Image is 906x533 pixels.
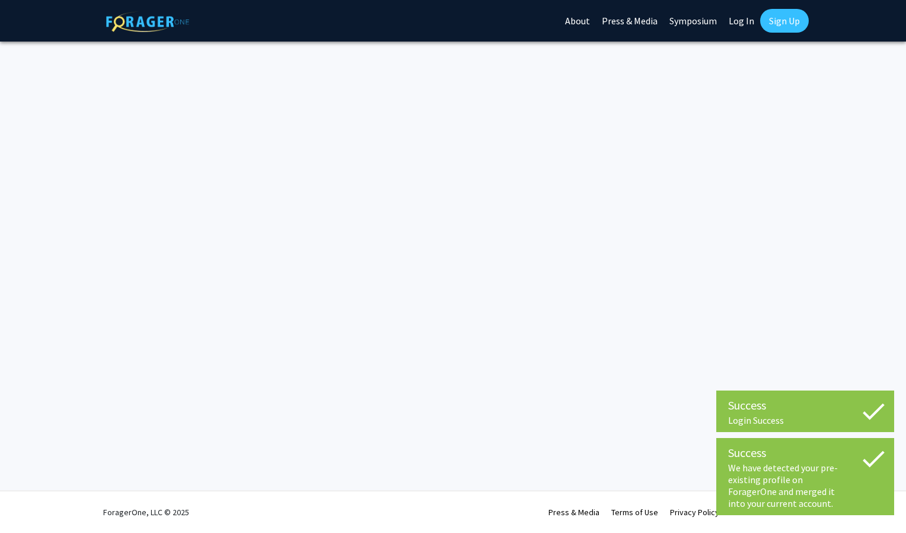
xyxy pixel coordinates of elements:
[760,9,809,33] a: Sign Up
[728,462,882,509] div: We have detected your pre-existing profile on ForagerOne and merged it into your current account.
[728,444,882,462] div: Success
[670,507,719,518] a: Privacy Policy
[103,491,189,533] div: ForagerOne, LLC © 2025
[548,507,599,518] a: Press & Media
[106,11,189,32] img: ForagerOne Logo
[728,414,882,426] div: Login Success
[728,396,882,414] div: Success
[611,507,658,518] a: Terms of Use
